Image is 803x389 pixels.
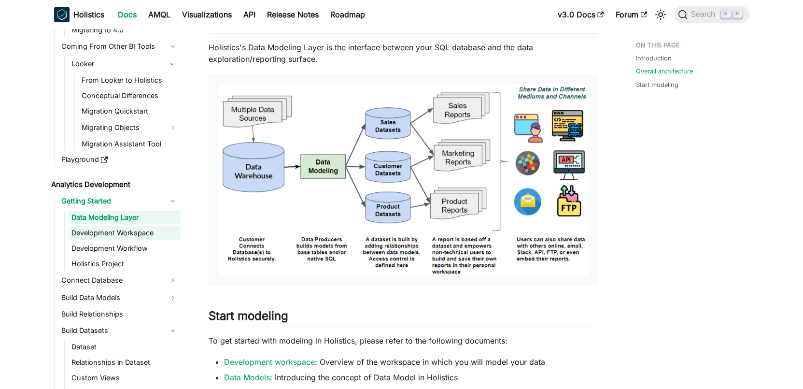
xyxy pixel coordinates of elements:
a: Introduction [636,54,672,63]
a: Conceptual Differences [79,89,181,102]
img: Data Workflow [218,84,588,276]
button: Search (Command+K) [674,6,749,23]
nav: Docs sidebar [44,29,189,389]
a: Migrating to 4.0 [69,23,181,37]
a: Data Models [224,373,270,382]
a: Relationships in Dataset [69,356,181,369]
p: To get started with modeling in Holistics, please refer to the following documents: [209,335,597,346]
h2: Start modeling [209,309,597,327]
a: Custom Views [69,371,181,385]
kbd: ⌘ [721,10,731,18]
a: HolisticsHolistics [54,7,104,22]
b: Holistics [73,9,104,20]
a: Development Workflow [69,242,181,255]
a: Development workspace [224,357,315,367]
a: API [238,7,261,22]
a: Migrating Objects [79,120,181,135]
a: Migration Assistant Tool [79,137,181,151]
li: : Introducing the concept of Data Model in Holistics [224,372,597,383]
a: Start modeling [636,80,678,89]
span: Search [688,10,721,19]
a: Development Workspace [69,226,181,240]
a: Forum [610,7,653,22]
a: Dataset [69,340,181,354]
a: Build Data Models [58,290,181,305]
a: Build Datasets [58,323,181,338]
button: Collapse sidebar category 'Looker' [163,56,181,72]
a: Holistics Project [69,257,181,271]
p: Holistics's Data Modeling Layer is the interface between your SQL database and the data explorati... [209,42,597,65]
a: Analytics Development [48,178,181,191]
a: Looker [69,56,163,72]
a: Build Relationships [58,307,181,321]
button: Switch between dark and light mode (currently light mode) [653,7,668,22]
a: Visualizations [176,7,238,22]
kbd: K [733,10,742,18]
a: Docs [112,7,142,22]
a: Coming From Other BI Tools [58,39,181,54]
a: Connect Database [58,273,181,288]
img: Holistics [54,7,70,22]
a: v3.0 Docs [552,7,610,22]
a: Release Notes [261,7,324,22]
a: AMQL [142,7,176,22]
a: Migration Quickstart [79,104,181,118]
a: From Looker to Holistics [79,73,181,87]
a: Roadmap [324,7,371,22]
a: Overall architecture [636,67,693,76]
li: : Overview of the workspace in which you will model your data [224,356,597,368]
a: Getting Started [58,193,181,209]
a: Playground [58,153,181,166]
a: Data Modeling Layer [69,211,181,224]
